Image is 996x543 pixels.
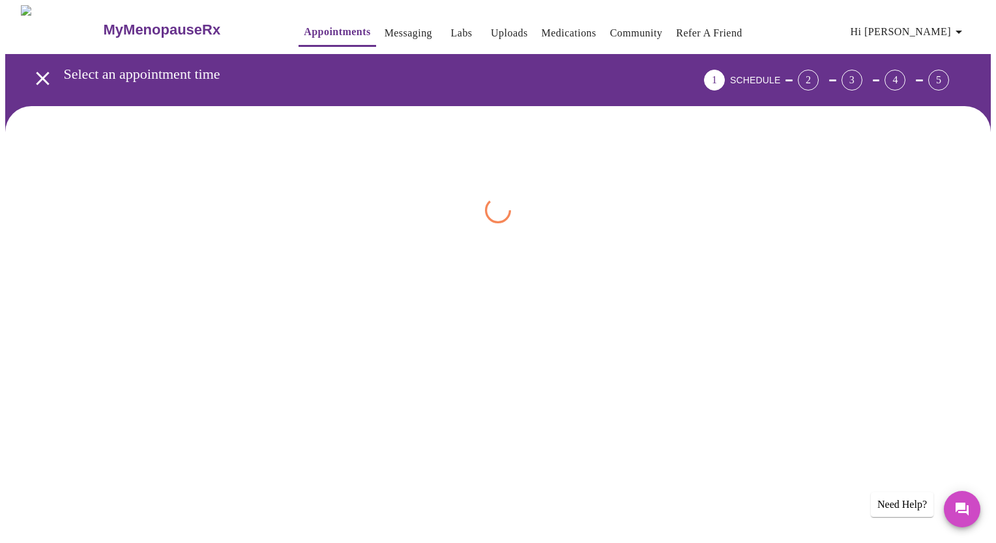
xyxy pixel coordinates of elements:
[486,20,533,46] button: Uploads
[385,24,432,42] a: Messaging
[676,24,742,42] a: Refer a Friend
[23,59,62,98] button: open drawer
[299,19,375,47] button: Appointments
[610,24,663,42] a: Community
[871,492,933,517] div: Need Help?
[944,491,980,527] button: Messages
[605,20,668,46] button: Community
[104,21,221,38] h3: MyMenopauseRx
[441,20,482,46] button: Labs
[64,66,632,83] h3: Select an appointment time
[851,23,967,41] span: Hi [PERSON_NAME]
[704,70,725,90] div: 1
[102,7,272,53] a: MyMenopauseRx
[451,24,473,42] a: Labs
[798,70,819,90] div: 2
[928,70,949,90] div: 5
[842,70,862,90] div: 3
[845,19,972,45] button: Hi [PERSON_NAME]
[379,20,437,46] button: Messaging
[730,75,780,85] span: SCHEDULE
[21,5,102,54] img: MyMenopauseRx Logo
[536,20,602,46] button: Medications
[885,70,905,90] div: 4
[491,24,528,42] a: Uploads
[304,23,370,41] a: Appointments
[671,20,748,46] button: Refer a Friend
[542,24,596,42] a: Medications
